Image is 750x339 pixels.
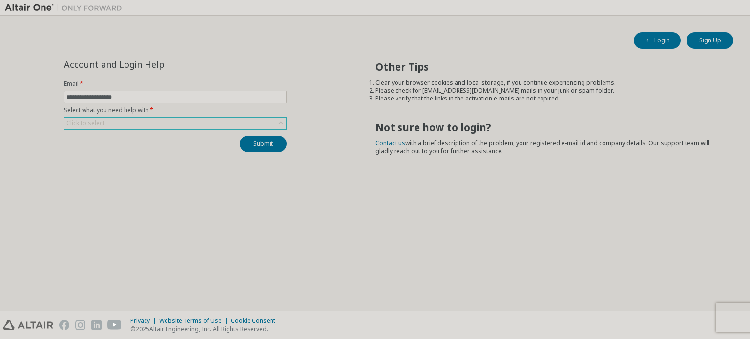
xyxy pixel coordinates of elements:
[231,317,281,325] div: Cookie Consent
[375,79,716,87] li: Clear your browser cookies and local storage, if you continue experiencing problems.
[3,320,53,330] img: altair_logo.svg
[687,32,733,49] button: Sign Up
[159,317,231,325] div: Website Terms of Use
[59,320,69,330] img: facebook.svg
[375,139,405,147] a: Contact us
[130,325,281,333] p: © 2025 Altair Engineering, Inc. All Rights Reserved.
[5,3,127,13] img: Altair One
[75,320,85,330] img: instagram.svg
[375,121,716,134] h2: Not sure how to login?
[130,317,159,325] div: Privacy
[64,80,287,88] label: Email
[375,87,716,95] li: Please check for [EMAIL_ADDRESS][DOMAIN_NAME] mails in your junk or spam folder.
[375,60,716,73] h2: Other Tips
[375,95,716,102] li: Please verify that the links in the activation e-mails are not expired.
[240,136,287,152] button: Submit
[64,106,287,114] label: Select what you need help with
[634,32,681,49] button: Login
[64,60,242,68] div: Account and Login Help
[64,118,286,129] div: Click to select
[91,320,102,330] img: linkedin.svg
[375,139,709,155] span: with a brief description of the problem, your registered e-mail id and company details. Our suppo...
[66,120,104,127] div: Click to select
[107,320,122,330] img: youtube.svg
